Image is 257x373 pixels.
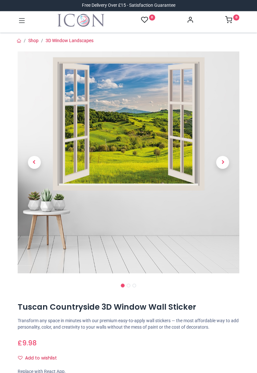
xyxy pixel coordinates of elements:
button: Add to wishlistAdd to wishlist [18,353,62,364]
div: Free Delivery Over £15 - Satisfaction Guarantee [82,2,175,9]
sup: 0 [149,14,155,21]
a: Account Info [187,18,194,23]
span: Previous [28,156,41,169]
a: Shop [28,38,39,43]
a: Logo of Icon Wall Stickers [58,14,104,27]
a: 3D Window Landscapes [46,38,93,43]
a: Next [206,85,240,240]
p: Transform any space in minutes with our premium easy-to-apply wall stickers — the most affordable... [18,318,239,330]
span: Next [216,156,229,169]
span: £ [18,338,37,348]
img: Tuscan Countryside 3D Window Wall Sticker [18,51,239,273]
span: 9.98 [22,338,37,348]
h1: Tuscan Countryside 3D Window Wall Sticker [18,302,239,313]
img: Icon Wall Stickers [58,14,104,27]
a: 0 [141,16,155,24]
a: Previous [18,85,51,240]
i: Add to wishlist [18,356,22,360]
a: 0 [225,18,239,23]
sup: 0 [233,14,239,21]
